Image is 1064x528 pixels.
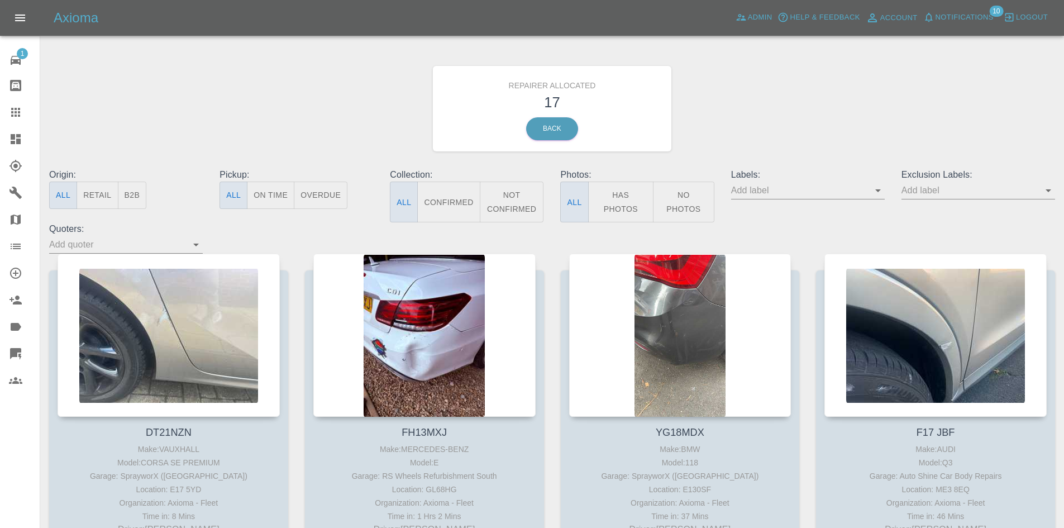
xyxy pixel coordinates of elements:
button: Retail [77,182,118,209]
button: Has Photos [588,182,654,222]
h6: Repairer Allocated [441,74,664,92]
div: Model: Q3 [827,456,1044,469]
div: Time in: 8 Mins [60,510,277,523]
span: Notifications [936,11,994,24]
button: On Time [247,182,294,209]
div: Organization: Axioma - Fleet [60,496,277,510]
button: Open [870,183,886,198]
div: Model: CORSA SE PREMIUM [60,456,277,469]
div: Garage: SprayworX ([GEOGRAPHIC_DATA]) [60,469,277,483]
button: Overdue [294,182,347,209]
button: Open [1041,183,1056,198]
span: 10 [989,6,1003,17]
a: F17 JBF [917,427,955,438]
button: Not Confirmed [480,182,544,222]
div: Location: E17 5YD [60,483,277,496]
a: Back [526,117,578,140]
button: All [49,182,77,209]
a: YG18MDX [656,427,704,438]
p: Collection: [390,168,543,182]
div: Location: E130SF [572,483,789,496]
div: Location: GL68HG [316,483,533,496]
div: Time in: 1 Hrs 2 Mins [316,510,533,523]
div: Model: 118 [572,456,789,469]
input: Add quoter [49,236,186,253]
button: No Photos [653,182,714,222]
button: All [560,182,588,222]
span: Help & Feedback [790,11,860,24]
p: Origin: [49,168,203,182]
p: Pickup: [220,168,373,182]
a: Admin [733,9,775,26]
div: Garage: SprayworX ([GEOGRAPHIC_DATA]) [572,469,789,483]
input: Add label [901,182,1038,199]
p: Photos: [560,168,714,182]
button: Open drawer [7,4,34,31]
button: B2B [118,182,147,209]
div: Time in: 46 Mins [827,510,1044,523]
a: FH13MXJ [402,427,447,438]
button: Notifications [920,9,996,26]
div: Garage: RS Wheels Refurbishment South [316,469,533,483]
input: Add label [731,182,868,199]
button: Open [188,237,204,253]
h3: 17 [441,92,664,113]
p: Exclusion Labels: [901,168,1055,182]
div: Time in: 37 Mins [572,510,789,523]
button: Help & Feedback [775,9,862,26]
a: DT21NZN [146,427,192,438]
div: Location: ME3 8EQ [827,483,1044,496]
div: Organization: Axioma - Fleet [572,496,789,510]
span: 1 [17,48,28,59]
button: All [390,182,418,222]
div: Organization: Axioma - Fleet [316,496,533,510]
a: Account [863,9,920,27]
div: Make: BMW [572,443,789,456]
button: Confirmed [417,182,480,222]
p: Quoters: [49,222,203,236]
button: Logout [1001,9,1051,26]
div: Model: E [316,456,533,469]
span: Admin [748,11,772,24]
h5: Axioma [54,9,98,27]
p: Labels: [731,168,885,182]
div: Make: AUDI [827,443,1044,456]
div: Organization: Axioma - Fleet [827,496,1044,510]
span: Logout [1016,11,1048,24]
div: Make: VAUXHALL [60,443,277,456]
div: Make: MERCEDES-BENZ [316,443,533,456]
div: Garage: Auto Shine Car Body Repairs [827,469,1044,483]
button: All [220,182,247,209]
span: Account [880,12,918,25]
